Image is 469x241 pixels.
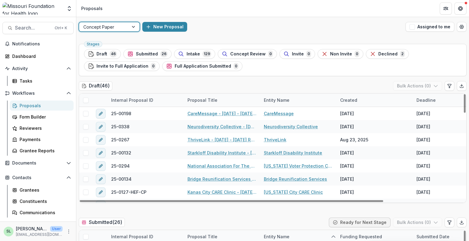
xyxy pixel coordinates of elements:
div: Proposal Title [184,94,260,107]
a: Bridge Reunification Services [264,176,327,182]
div: [DATE] [340,163,354,169]
span: Concept Review [230,51,266,57]
button: Search... [2,22,74,34]
div: Created [336,94,413,107]
div: [DATE] [340,189,354,195]
a: Communications [10,207,74,218]
button: Edit table settings [445,218,454,227]
button: Export table data [457,218,467,227]
button: Concept Review0 [218,49,277,59]
button: New Proposal [142,22,187,32]
button: Open Activity [2,64,74,73]
button: Open Contacts [2,173,74,183]
div: Deadline [413,97,439,103]
span: 0 [268,51,273,57]
a: Starkloff Disability Institute [264,150,322,156]
div: Communications [20,209,69,216]
div: [DATE] [416,136,430,143]
span: 129 [202,51,211,57]
span: 26 [160,51,168,57]
span: 25-00134 [111,176,132,182]
span: 0 [234,63,238,69]
div: Dashboard [12,53,69,59]
img: Missouri Foundation for Health logo [2,2,63,15]
div: [DATE] [416,123,430,130]
a: Neurodiversity Collective [264,123,318,130]
span: Intake [187,51,200,57]
button: Draft46 [84,49,121,59]
a: Tasks [10,76,74,86]
button: Open Documents [2,158,74,168]
a: Payments [10,134,74,144]
button: Declined2 [366,49,409,59]
div: Internal Proposal ID [107,97,157,103]
div: Constituents [20,198,69,204]
div: Funding Requested [336,233,386,240]
button: Intake129 [174,49,215,59]
div: Form Builder [20,114,69,120]
button: Bulk Actions (0) [393,81,442,91]
span: 46 [110,51,117,57]
button: Non Invite0 [318,49,363,59]
div: Grantees [20,187,69,193]
button: edit [96,187,106,197]
span: Workflows [12,91,64,96]
button: Invite to Full Application0 [84,61,160,71]
button: edit [96,161,106,171]
button: edit [96,109,106,119]
div: [DATE] [340,110,354,117]
div: Tasks [20,78,69,84]
span: Activity [12,66,64,71]
button: Export table data [457,81,467,91]
a: National Association For The Advancement Of Colored People - [DATE] - [DATE] Request for Concept ... [187,163,256,169]
div: [DATE] [416,176,430,182]
button: edit [96,135,106,145]
div: Entity Name [260,94,336,107]
div: [DATE] [340,123,354,130]
button: Notifications [2,39,74,49]
div: [DATE] [416,150,430,156]
span: 0 [306,51,311,57]
span: Full Application Submitted [175,64,231,69]
a: Grantees [10,185,74,195]
a: CareMessage [264,110,294,117]
a: ThriveLink - [DATE] - [DATE] Request for Concept Papers [187,136,256,143]
p: [PERSON_NAME] [16,225,48,232]
div: [DATE] [416,163,430,169]
a: [US_STATE] Voter Protection Coalition [264,163,333,169]
span: Stages [87,42,100,46]
button: Get Help [454,2,467,15]
div: Sada Lindsey [6,229,11,233]
button: Open entity switcher [65,2,74,15]
a: Starkloff Disability Institute - [DATE] - [DATE] Request for Concept Papers [187,150,256,156]
span: Non Invite [330,51,352,57]
div: Created [336,97,361,103]
div: [DATE] [416,189,430,195]
div: Entity Name [260,97,293,103]
button: Edit table settings [445,81,454,91]
button: Bulk Actions (0) [393,218,442,227]
a: [US_STATE] City CARE Clinic [264,189,323,195]
div: Submitted Date [413,233,453,240]
div: Ctrl + K [53,25,68,31]
button: edit [96,148,106,158]
nav: breadcrumb [79,4,105,13]
button: Assigned to me [405,22,454,32]
div: Aug 23, 2025 [340,136,368,143]
span: 0 [354,51,359,57]
button: Ready for Next Stage [329,218,391,227]
div: Reviewers [20,125,69,131]
h2: Submitted ( 26 ) [79,218,125,227]
span: Notifications [12,41,71,47]
svg: sorted ascending [331,234,336,239]
div: Grantee Reports [20,147,69,154]
a: Reviewers [10,123,74,133]
a: Neurodiversity Collective - [DATE] - [DATE] Request for Concept Papers [187,123,256,130]
div: [DATE] [416,202,430,208]
a: Dashboard [2,51,74,61]
span: 2 [400,51,405,57]
div: [DATE] [340,176,354,182]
